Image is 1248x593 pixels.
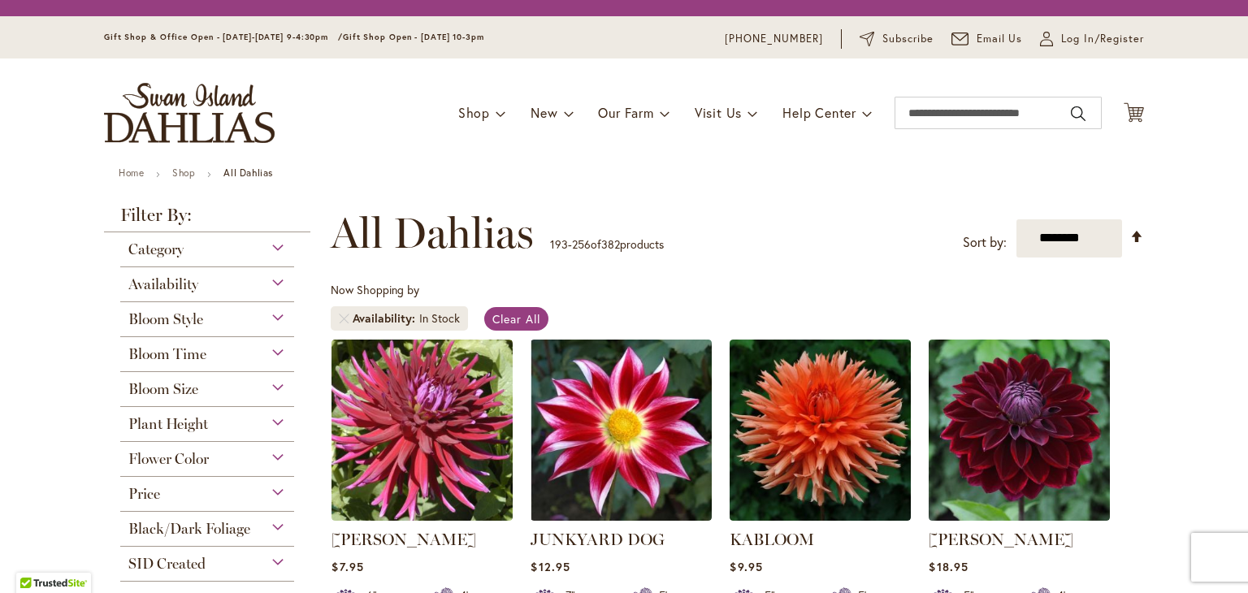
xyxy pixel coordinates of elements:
span: Availability [353,310,419,327]
a: JUNKYARD DOG [531,509,712,524]
span: Email Us [977,31,1023,47]
span: All Dahlias [331,209,534,258]
span: Black/Dark Foliage [128,520,250,538]
span: Help Center [782,104,856,121]
span: Shop [458,104,490,121]
button: Search [1071,101,1085,127]
div: In Stock [419,310,460,327]
a: KABLOOM [730,509,911,524]
span: $12.95 [531,559,570,574]
img: KABLOOM [730,340,911,521]
label: Sort by: [963,227,1007,258]
a: [PHONE_NUMBER] [725,31,823,47]
a: Home [119,167,144,179]
span: 256 [572,236,591,252]
a: store logo [104,83,275,143]
span: Price [128,485,160,503]
span: Subscribe [882,31,934,47]
span: Gift Shop Open - [DATE] 10-3pm [343,32,484,42]
span: Category [128,240,184,258]
a: Shop [172,167,195,179]
a: KABLOOM [730,530,814,549]
a: Email Us [951,31,1023,47]
span: $7.95 [331,559,363,574]
span: $18.95 [929,559,968,574]
span: Bloom Time [128,345,206,363]
span: SID Created [128,555,206,573]
span: Bloom Style [128,310,203,328]
span: Plant Height [128,415,208,433]
span: Flower Color [128,450,209,468]
span: 193 [550,236,568,252]
span: 382 [601,236,620,252]
a: Clear All [484,307,548,331]
span: Bloom Size [128,380,198,398]
a: [PERSON_NAME] [929,530,1073,549]
span: New [531,104,557,121]
span: Our Farm [598,104,653,121]
p: - of products [550,232,664,258]
a: Kaisha Lea [929,509,1110,524]
span: Now Shopping by [331,282,419,297]
a: Subscribe [860,31,934,47]
a: JUNKYARD DOG [531,530,665,549]
a: JUANITA [331,509,513,524]
strong: Filter By: [104,206,310,232]
strong: All Dahlias [223,167,273,179]
span: Visit Us [695,104,742,121]
span: Clear All [492,311,540,327]
span: Gift Shop & Office Open - [DATE]-[DATE] 9-4:30pm / [104,32,343,42]
span: $9.95 [730,559,762,574]
span: Availability [128,275,198,293]
img: Kaisha Lea [929,340,1110,521]
img: JUANITA [331,340,513,521]
a: Remove Availability In Stock [339,314,349,323]
a: [PERSON_NAME] [331,530,476,549]
a: Log In/Register [1040,31,1144,47]
img: JUNKYARD DOG [531,340,712,521]
span: Log In/Register [1061,31,1144,47]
